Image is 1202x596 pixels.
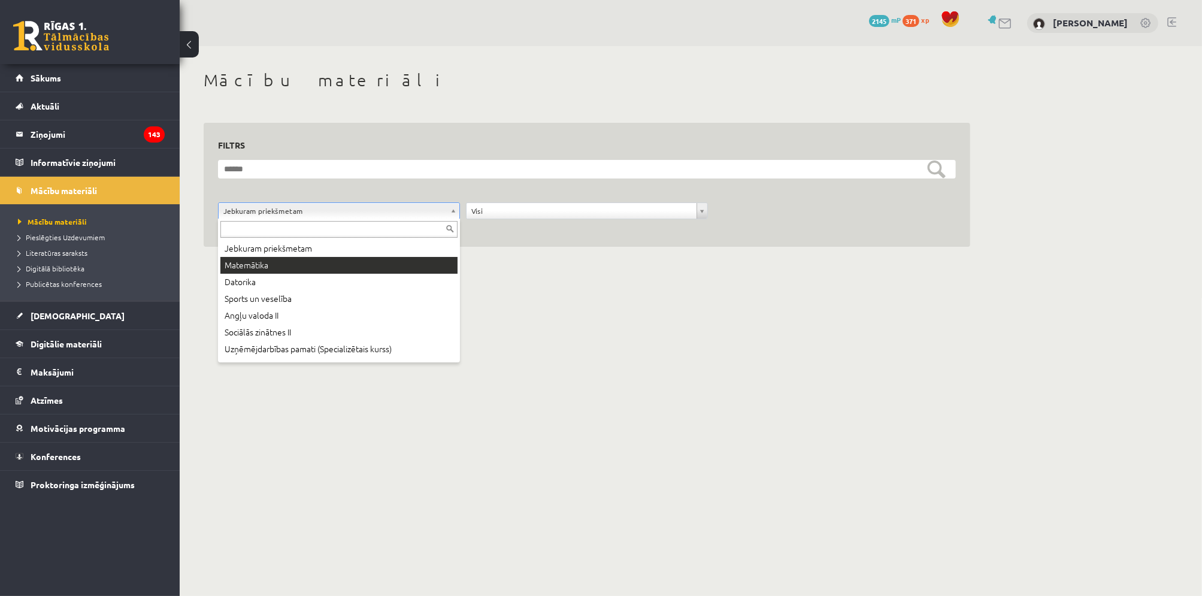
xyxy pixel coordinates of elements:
[220,324,458,341] div: Sociālās zinātnes II
[220,291,458,307] div: Sports un veselība
[220,240,458,257] div: Jebkuram priekšmetam
[220,358,458,374] div: Latviešu valoda un literatūra II
[220,307,458,324] div: Angļu valoda II
[220,341,458,358] div: Uzņēmējdarbības pamati (Specializētais kurss)
[220,274,458,291] div: Datorika
[220,257,458,274] div: Matemātika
